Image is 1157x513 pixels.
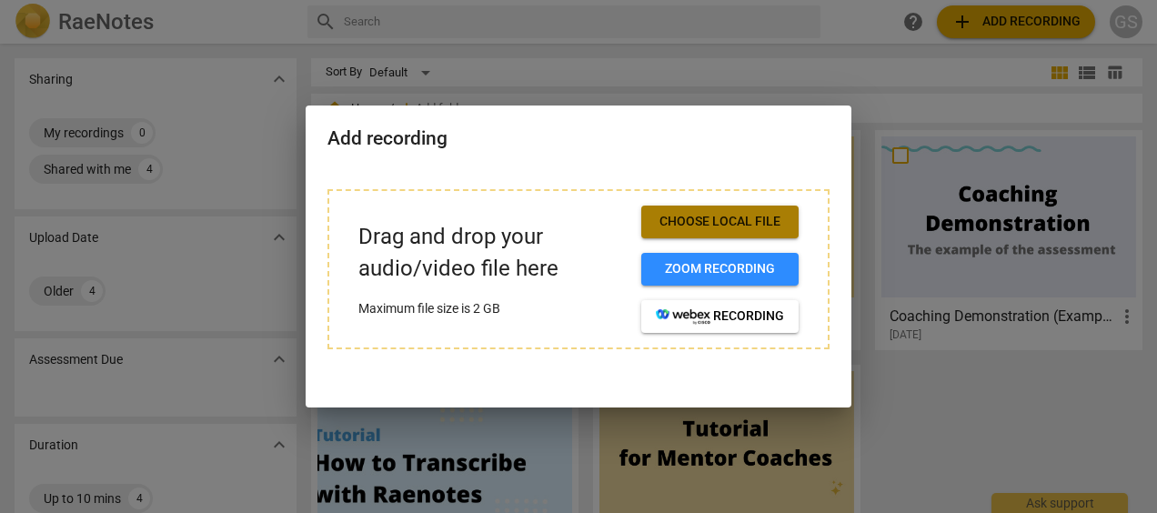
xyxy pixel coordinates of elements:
p: Drag and drop your audio/video file here [358,221,627,285]
span: recording [656,307,784,326]
button: Zoom recording [641,253,799,286]
button: recording [641,300,799,333]
p: Maximum file size is 2 GB [358,299,627,318]
span: Zoom recording [656,260,784,278]
button: Choose local file [641,206,799,238]
span: Choose local file [656,213,784,231]
h2: Add recording [327,127,830,150]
